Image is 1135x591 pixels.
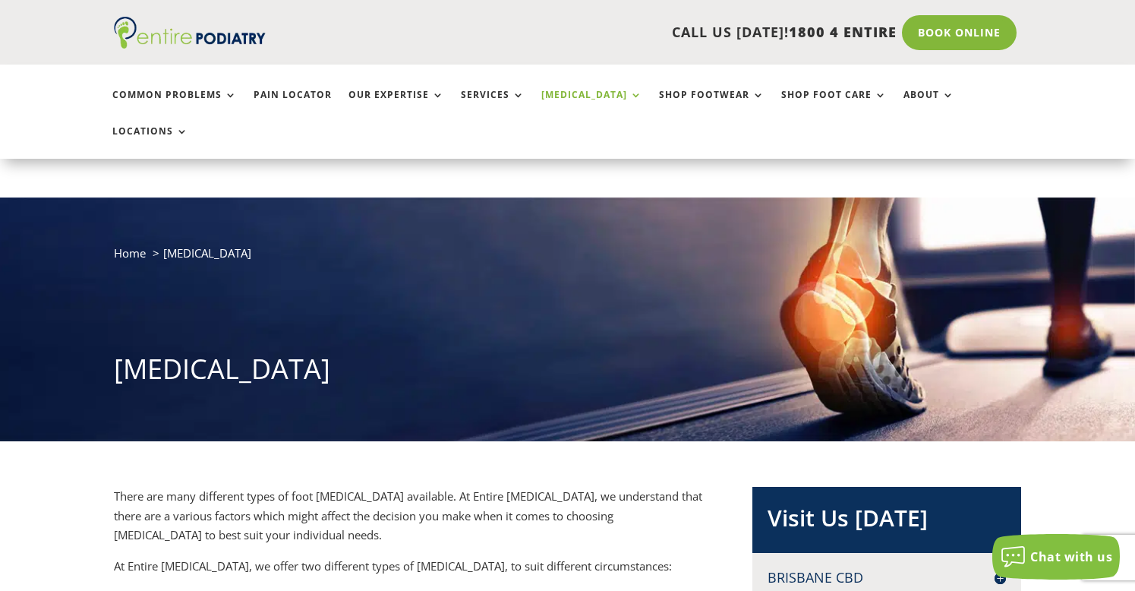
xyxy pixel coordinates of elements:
[768,568,1007,587] h4: Brisbane CBD
[254,90,332,122] a: Pain Locator
[781,90,887,122] a: Shop Foot Care
[541,90,642,122] a: [MEDICAL_DATA]
[112,126,188,159] a: Locations
[323,23,897,43] p: CALL US [DATE]!
[348,90,444,122] a: Our Expertise
[768,502,1007,542] h2: Visit Us [DATE]
[114,36,266,52] a: Entire Podiatry
[1030,548,1112,565] span: Chat with us
[114,487,702,557] p: There are many different types of foot [MEDICAL_DATA] available. At Entire [MEDICAL_DATA], we und...
[114,245,146,261] a: Home
[902,15,1017,50] a: Book Online
[163,245,251,261] span: [MEDICAL_DATA]
[659,90,765,122] a: Shop Footwear
[114,350,1022,396] h1: [MEDICAL_DATA]
[112,90,237,122] a: Common Problems
[903,90,954,122] a: About
[114,557,702,588] p: At Entire [MEDICAL_DATA], we offer two different types of [MEDICAL_DATA], to suit different circu...
[461,90,525,122] a: Services
[114,243,1022,274] nav: breadcrumb
[992,534,1120,580] button: Chat with us
[789,23,897,41] span: 1800 4 ENTIRE
[114,17,266,49] img: logo (1)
